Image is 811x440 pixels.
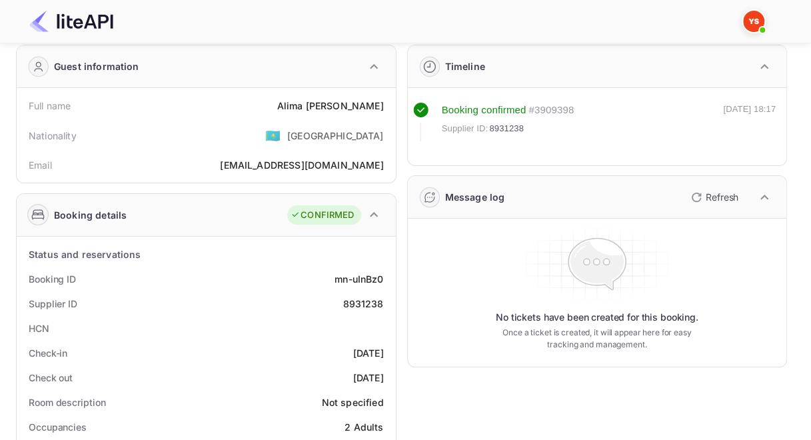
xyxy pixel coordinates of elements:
[496,327,698,351] p: Once a ticket is created, it will appear here for easy tracking and management.
[445,59,485,73] div: Timeline
[353,346,384,360] div: [DATE]
[29,158,52,172] div: Email
[29,272,76,286] div: Booking ID
[353,371,384,385] div: [DATE]
[29,420,87,434] div: Occupancies
[29,99,71,113] div: Full name
[496,311,698,324] p: No tickets have been created for this booking.
[29,346,67,360] div: Check-in
[322,395,384,409] div: Not specified
[743,11,764,32] img: Yandex Support
[29,371,73,385] div: Check out
[343,297,383,311] div: 8931238
[265,123,281,147] span: United States
[442,122,488,135] span: Supplier ID:
[291,209,354,222] div: CONFIRMED
[706,190,738,204] p: Refresh
[29,247,141,261] div: Status and reservations
[445,190,505,204] div: Message log
[683,187,744,208] button: Refresh
[29,297,77,311] div: Supplier ID
[29,321,49,335] div: HCN
[287,129,384,143] div: [GEOGRAPHIC_DATA]
[489,122,524,135] span: 8931238
[442,103,526,118] div: Booking confirmed
[345,420,383,434] div: 2 Adults
[335,272,383,286] div: mn-uInBz0
[220,158,383,172] div: [EMAIL_ADDRESS][DOMAIN_NAME]
[54,59,139,73] div: Guest information
[29,395,105,409] div: Room description
[277,99,384,113] div: Alima [PERSON_NAME]
[528,103,574,118] div: # 3909398
[54,208,127,222] div: Booking details
[29,129,77,143] div: Nationality
[29,11,113,32] img: LiteAPI Logo
[723,103,776,141] div: [DATE] 18:17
